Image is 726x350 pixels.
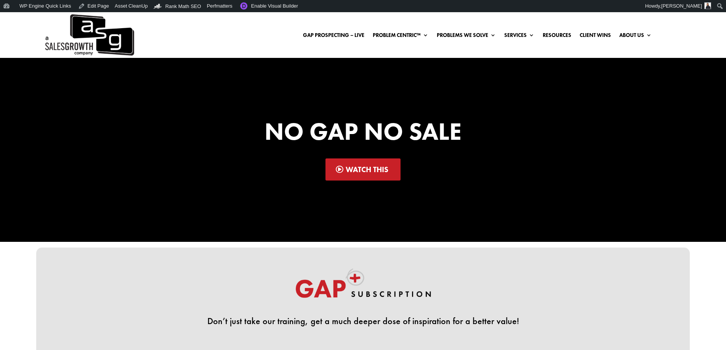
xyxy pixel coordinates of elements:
a: Problem Centric™ [373,32,428,41]
a: Watch This [325,158,401,181]
span: Rank Math SEO [165,3,201,9]
img: ASG Co. Logo [44,12,134,58]
h1: No Gap No Sale [157,119,569,147]
span: [PERSON_NAME] [661,3,702,9]
img: Gap Subscription [295,268,432,305]
p: Don’t just take our training, get a much deeper dose of inspiration for a better value! [157,316,569,326]
a: Problems We Solve [437,32,496,41]
a: Resources [543,32,571,41]
a: Services [504,32,534,41]
a: Gap Prospecting – LIVE [303,32,364,41]
a: About Us [619,32,652,41]
a: Client Wins [580,32,611,41]
a: A Sales Growth Company Logo [44,12,134,58]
